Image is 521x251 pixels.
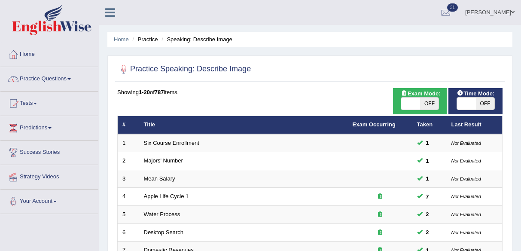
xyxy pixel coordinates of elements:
[159,35,232,43] li: Speaking: Describe Image
[453,89,498,98] span: Time Mode:
[144,211,180,217] a: Water Process
[0,67,98,89] a: Practice Questions
[423,156,433,165] span: You can still take this question
[118,206,139,224] td: 5
[144,140,199,146] a: Six Course Enrollment
[118,116,139,134] th: #
[117,88,503,96] div: Showing of items.
[118,134,139,152] td: 1
[451,230,481,235] small: Not Evaluated
[412,116,447,134] th: Taken
[423,192,433,201] span: You can still take this question
[393,88,447,114] div: Show exams occurring in exams
[0,43,98,64] a: Home
[139,89,150,95] b: 1-20
[0,165,98,187] a: Strategy Videos
[155,89,164,95] b: 787
[397,89,444,98] span: Exam Mode:
[0,190,98,211] a: Your Account
[476,98,495,110] span: OFF
[353,121,396,128] a: Exam Occurring
[0,92,98,113] a: Tests
[144,157,183,164] a: Majors' Number
[420,98,439,110] span: OFF
[118,223,139,242] td: 6
[0,141,98,162] a: Success Stories
[118,170,139,188] td: 3
[139,116,348,134] th: Title
[451,194,481,199] small: Not Evaluated
[353,211,408,219] div: Exam occurring question
[447,116,503,134] th: Last Result
[353,229,408,237] div: Exam occurring question
[447,3,458,12] span: 31
[423,210,433,219] span: You can still take this question
[130,35,158,43] li: Practice
[451,176,481,181] small: Not Evaluated
[353,193,408,201] div: Exam occurring question
[144,229,184,236] a: Desktop Search
[423,174,433,183] span: You can still take this question
[423,228,433,237] span: You can still take this question
[144,193,189,199] a: Apple Life Cycle 1
[114,36,129,43] a: Home
[0,116,98,138] a: Predictions
[423,138,433,147] span: You can still take this question
[118,188,139,206] td: 4
[144,175,175,182] a: Mean Salary
[118,152,139,170] td: 2
[117,63,251,76] h2: Practice Speaking: Describe Image
[451,158,481,163] small: Not Evaluated
[451,212,481,217] small: Not Evaluated
[451,141,481,146] small: Not Evaluated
